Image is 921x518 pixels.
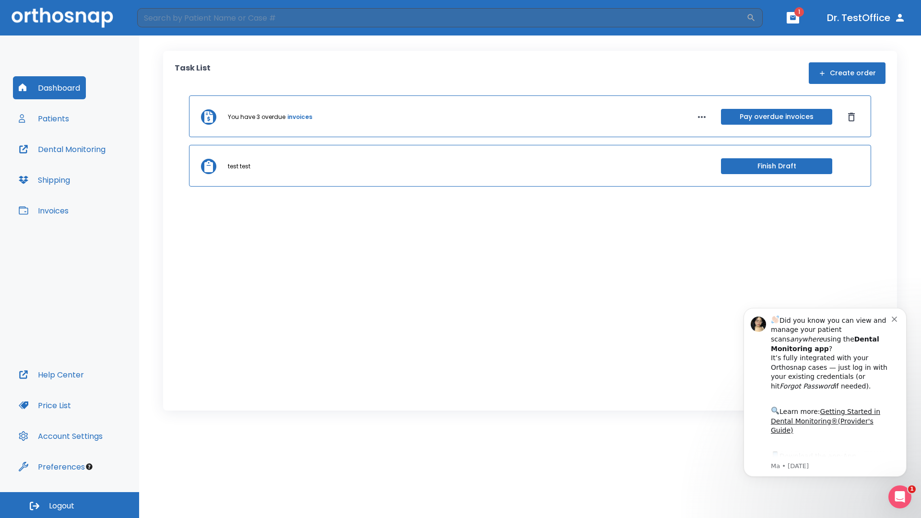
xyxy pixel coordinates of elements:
[85,462,94,471] div: Tooltip anchor
[13,455,91,478] button: Preferences
[721,109,832,125] button: Pay overdue invoices
[49,501,74,511] span: Logout
[12,8,113,27] img: Orthosnap
[794,7,804,17] span: 1
[287,113,312,121] a: invoices
[844,109,859,125] button: Dismiss
[908,485,916,493] span: 1
[13,138,111,161] button: Dental Monitoring
[13,199,74,222] button: Invoices
[228,113,285,121] p: You have 3 overdue
[721,158,832,174] button: Finish Draft
[228,162,250,171] p: test test
[13,424,108,447] button: Account Settings
[13,107,75,130] button: Patients
[823,9,909,26] button: Dr. TestOffice
[809,62,886,84] button: Create order
[729,296,921,513] iframe: Intercom notifications message
[137,8,746,27] input: Search by Patient Name or Case #
[175,62,211,84] p: Task List
[888,485,911,508] iframe: Intercom live chat
[13,363,90,386] button: Help Center
[13,394,77,417] button: Price List
[13,168,76,191] button: Shipping
[13,76,86,99] button: Dashboard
